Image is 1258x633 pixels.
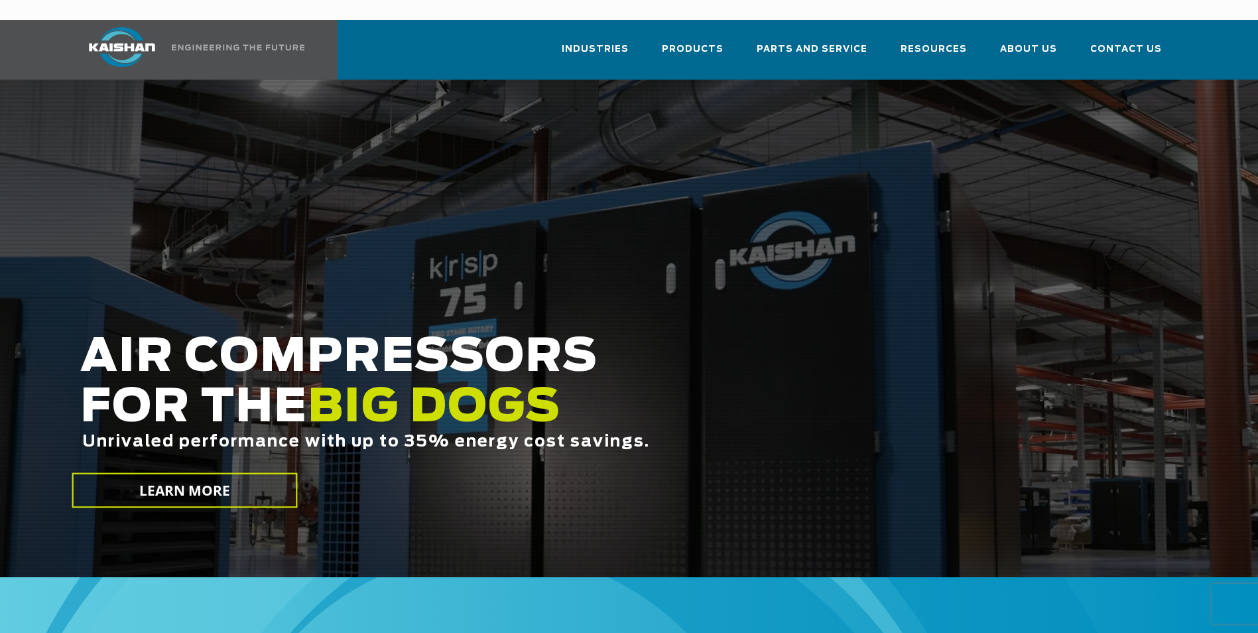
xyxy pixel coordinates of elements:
[72,473,297,508] a: LEARN MORE
[901,32,967,77] a: Resources
[82,434,650,450] span: Unrivaled performance with up to 35% energy cost savings.
[308,386,561,431] span: BIG DOGS
[72,27,172,67] img: kaishan logo
[562,42,629,57] span: Industries
[562,32,629,77] a: Industries
[139,481,230,500] span: LEARN MORE
[1090,42,1162,57] span: Contact Us
[1090,32,1162,77] a: Contact Us
[757,32,867,77] a: Parts and Service
[1000,32,1057,77] a: About Us
[172,44,304,50] img: Engineering the future
[757,42,867,57] span: Parts and Service
[1000,42,1057,57] span: About Us
[80,332,993,492] h2: AIR COMPRESSORS FOR THE
[662,32,723,77] a: Products
[662,42,723,57] span: Products
[72,20,307,80] a: Kaishan USA
[901,42,967,57] span: Resources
